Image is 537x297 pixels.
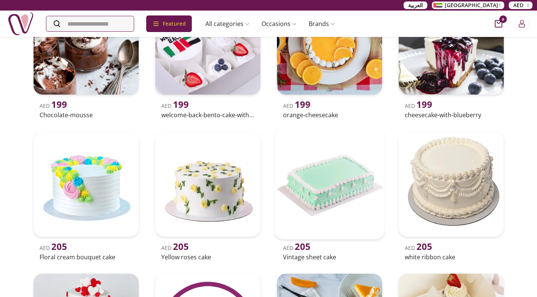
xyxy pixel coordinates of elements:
[51,98,67,110] span: 199
[295,240,311,253] span: 205
[161,244,189,251] span: AED
[445,2,498,9] span: [GEOGRAPHIC_DATA]
[495,20,502,28] button: cart-button
[513,2,523,9] span: AED
[295,98,311,110] span: 199
[405,244,432,251] span: AED
[433,3,442,8] img: Arabic_dztd3n.png
[8,11,34,37] img: Nigwa-uae-gifts
[173,240,189,253] span: 205
[155,132,260,237] img: uae-gifts-Yellow Roses Cake
[416,240,432,253] span: 205
[405,253,498,262] h2: white ribbon cake
[432,2,504,9] button: [GEOGRAPHIC_DATA]
[408,2,423,9] span: العربية
[283,102,311,109] span: AED
[31,129,142,263] a: uae-gifts-Floral Cream Bouquet CakeAED 205Floral cream bouquet cake
[40,110,133,119] h2: Chocolate-mousse
[40,102,67,109] span: AED
[416,98,432,110] span: 199
[146,15,192,32] div: Featured
[274,129,385,239] img: uae-gifts-Vintage Sheet Cake
[399,132,504,237] img: uae-gifts-white ribbon cake
[199,16,255,31] a: All categories
[514,16,529,31] button: Login
[51,240,67,253] span: 205
[405,110,498,119] h2: cheesecake-with-blueberry
[274,129,385,263] a: uae-gifts-Vintage Sheet CakeAED 205Vintage sheet cake
[46,16,134,31] input: Search
[161,253,254,262] h2: Yellow roses cake
[161,102,189,109] span: AED
[283,244,311,251] span: AED
[396,129,507,263] a: uae-gifts-white ribbon cakeAED 205white ribbon cake
[255,16,303,31] a: Occasions
[34,132,139,237] img: uae-gifts-Floral Cream Bouquet Cake
[40,244,67,251] span: AED
[303,16,341,31] a: Brands
[405,102,432,109] span: AED
[283,110,376,119] h2: orange-cheesecake
[283,253,376,262] h2: Vintage sheet cake
[509,2,532,9] button: AED
[499,15,507,23] span: 0
[40,253,133,262] h2: Floral cream bouquet cake
[161,110,254,119] h2: welcome-back-bento-cake-with-5-matching-cup-cak
[152,129,263,263] a: uae-gifts-Yellow Roses CakeAED 205Yellow roses cake
[173,98,189,110] span: 199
